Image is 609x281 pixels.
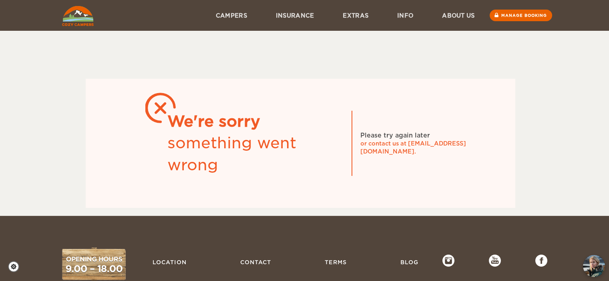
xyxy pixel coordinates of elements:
button: chat-button [583,255,605,277]
a: Terms [321,255,351,270]
img: Cozy Campers [62,6,94,26]
a: Blog [396,255,422,270]
a: Cookie settings [8,261,24,272]
div: or contact us at [EMAIL_ADDRESS][DOMAIN_NAME]. [360,140,480,155]
a: Location [149,255,191,270]
img: Freyja at Cozy Campers [583,255,605,277]
a: Contact [236,255,275,270]
div: Please try again later [360,131,430,140]
div: We're sorry [167,111,344,132]
div: something went wrong [167,132,344,176]
a: Manage booking [490,10,552,21]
